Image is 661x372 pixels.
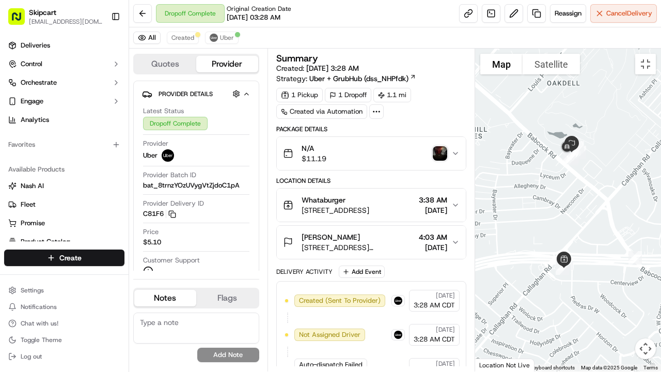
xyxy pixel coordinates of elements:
[478,358,512,371] img: Google
[552,257,573,279] div: 6
[4,349,124,364] button: Log out
[302,205,369,215] span: [STREET_ADDRESS]
[4,112,124,128] a: Analytics
[21,78,57,87] span: Orchestrate
[143,227,159,237] span: Price
[21,352,42,361] span: Log out
[167,32,199,44] button: Created
[210,34,218,42] img: uber-new-logo.jpeg
[143,238,161,247] span: $5.10
[220,34,234,42] span: Uber
[83,145,170,164] a: 💻API Documentation
[4,136,124,153] div: Favorites
[134,290,196,306] button: Notes
[21,303,57,311] span: Notifications
[373,88,411,102] div: 1.1 mi
[436,360,455,368] span: [DATE]
[10,98,29,117] img: 1736555255976-a54dd68f-1ca7-489b-9aae-adbdc363a1c4
[143,199,204,208] span: Provider Delivery ID
[276,73,416,84] div: Strategy:
[624,247,646,269] div: 8
[4,250,124,266] button: Create
[276,88,323,102] div: 1 Pickup
[176,101,188,114] button: Start new chat
[4,283,124,298] button: Settings
[558,147,580,168] div: 14
[299,360,363,369] span: Auto-dispatch Failed
[143,181,240,190] span: bat_8trnzYOzUVygVtZjdoC1pA
[4,178,124,194] button: Nash AI
[394,297,402,305] img: uber-new-logo.jpeg
[556,253,577,274] div: 7
[143,139,168,148] span: Provider
[143,209,176,219] button: C81F6
[4,161,124,178] div: Available Products
[196,290,258,306] button: Flags
[21,336,62,344] span: Toggle Theme
[159,90,213,98] span: Provider Details
[414,301,455,310] span: 3:28 AM CDT
[478,358,512,371] a: Open this area in Google Maps (opens a new window)
[606,9,652,18] span: Cancel Delivery
[73,174,125,182] a: Powered byPylon
[302,232,360,242] span: [PERSON_NAME]
[59,253,82,263] span: Create
[162,149,174,162] img: uber-new-logo.jpeg
[419,205,447,215] span: [DATE]
[205,32,239,44] button: Uber
[143,151,158,160] span: Uber
[29,18,103,26] button: [EMAIL_ADDRESS][DOMAIN_NAME]
[276,54,318,63] h3: Summary
[590,4,657,23] button: CancelDelivery
[414,335,455,344] span: 3:28 AM CDT
[29,7,56,18] button: Skipcart
[227,13,280,22] span: [DATE] 03:28 AM
[581,365,637,370] span: Map data ©2025 Google
[302,153,326,164] span: $11.19
[21,319,58,328] span: Chat with us!
[21,149,79,160] span: Knowledge Base
[21,41,50,50] span: Deliveries
[309,73,408,84] span: Uber + GrubHub (dss_NHPfdk)
[21,237,70,246] span: Product Catalog
[433,146,447,161] img: photo_proof_of_delivery image
[10,41,188,57] p: Welcome 👋
[10,10,31,30] img: Nash
[4,333,124,347] button: Toggle Theme
[21,286,44,295] span: Settings
[4,316,124,331] button: Chat with us!
[8,237,120,246] a: Product Catalog
[635,54,656,74] button: Toggle fullscreen view
[143,256,200,265] span: Customer Support
[171,34,194,42] span: Created
[550,4,586,23] button: Reassign
[419,242,447,253] span: [DATE]
[8,219,120,228] a: Promise
[569,142,590,163] div: 9
[277,189,466,222] button: Whataburger[STREET_ADDRESS]3:38 AM[DATE]
[133,32,161,44] button: All
[4,74,124,91] button: Orchestrate
[227,5,291,13] span: Original Creation Date
[276,268,333,276] div: Delivery Activity
[21,115,49,125] span: Analytics
[277,226,466,259] button: [PERSON_NAME][STREET_ADDRESS][PERSON_NAME]4:03 AM[DATE]
[35,109,131,117] div: We're available if you need us!
[6,145,83,164] a: 📗Knowledge Base
[480,54,523,74] button: Show street map
[475,359,534,371] div: Location Not Live
[419,195,447,205] span: 3:38 AM
[21,200,36,209] span: Fleet
[276,177,466,185] div: Location Details
[10,150,19,159] div: 📗
[21,219,45,228] span: Promise
[276,104,367,119] a: Created via Automation
[419,232,447,242] span: 4:03 AM
[4,4,107,29] button: Skipcart[EMAIL_ADDRESS][DOMAIN_NAME]
[134,56,196,72] button: Quotes
[4,234,124,250] button: Product Catalog
[4,37,124,54] a: Deliveries
[302,143,326,153] span: N/A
